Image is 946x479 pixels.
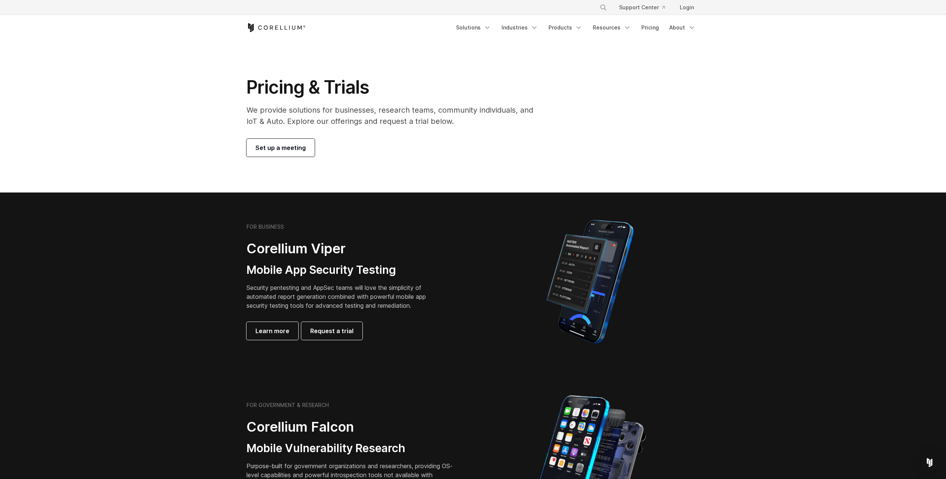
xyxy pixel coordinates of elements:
[246,419,455,435] h2: Corellium Falcon
[452,21,700,34] div: Navigation Menu
[452,21,496,34] a: Solutions
[613,1,671,14] a: Support Center
[246,240,437,257] h2: Corellium Viper
[246,322,298,340] a: Learn more
[255,143,306,152] span: Set up a meeting
[674,1,700,14] a: Login
[246,223,284,230] h6: FOR BUSINESS
[246,263,437,277] h3: Mobile App Security Testing
[301,322,362,340] a: Request a trial
[246,76,544,98] h1: Pricing & Trials
[588,21,635,34] a: Resources
[497,21,543,34] a: Industries
[597,1,610,14] button: Search
[921,454,939,472] div: Open Intercom Messenger
[544,21,587,34] a: Products
[310,326,353,335] span: Request a trial
[665,21,700,34] a: About
[246,139,315,157] a: Set up a meeting
[246,104,544,127] p: We provide solutions for businesses, research teams, community individuals, and IoT & Auto. Explo...
[246,402,329,408] h6: FOR GOVERNMENT & RESEARCH
[246,441,455,455] h3: Mobile Vulnerability Research
[534,216,646,347] img: Corellium MATRIX automated report on iPhone showing app vulnerability test results across securit...
[637,21,663,34] a: Pricing
[255,326,289,335] span: Learn more
[246,23,306,32] a: Corellium Home
[246,283,437,310] p: Security pentesting and AppSec teams will love the simplicity of automated report generation comb...
[591,1,700,14] div: Navigation Menu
